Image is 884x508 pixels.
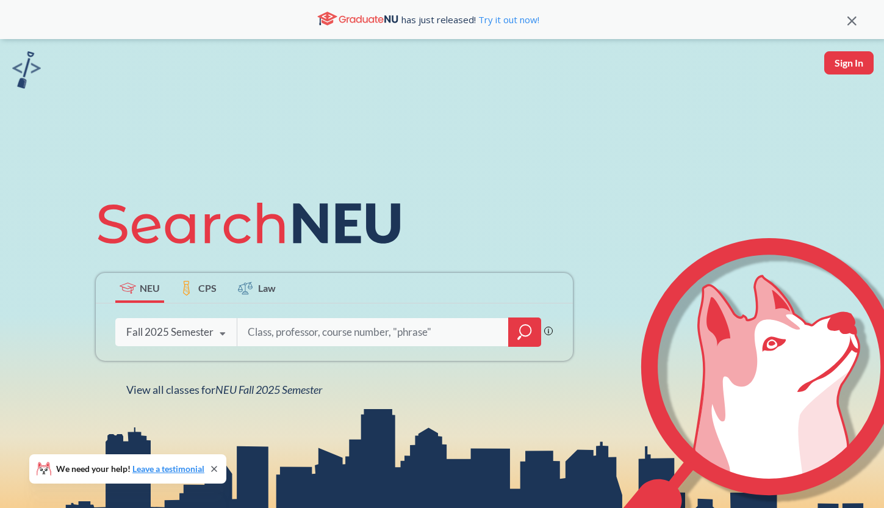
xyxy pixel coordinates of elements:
div: magnifying glass [508,317,541,347]
img: sandbox logo [12,51,41,89]
div: Fall 2025 Semester [126,325,214,339]
span: CPS [198,281,217,295]
span: NEU [140,281,160,295]
span: NEU Fall 2025 Semester [215,383,322,396]
span: has just released! [401,13,539,26]
a: sandbox logo [12,51,41,92]
a: Try it out now! [476,13,539,26]
a: Leave a testimonial [132,463,204,474]
span: We need your help! [56,465,204,473]
svg: magnifying glass [517,324,532,341]
span: View all classes for [126,383,322,396]
span: Law [258,281,276,295]
button: Sign In [824,51,874,74]
input: Class, professor, course number, "phrase" [246,319,500,345]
